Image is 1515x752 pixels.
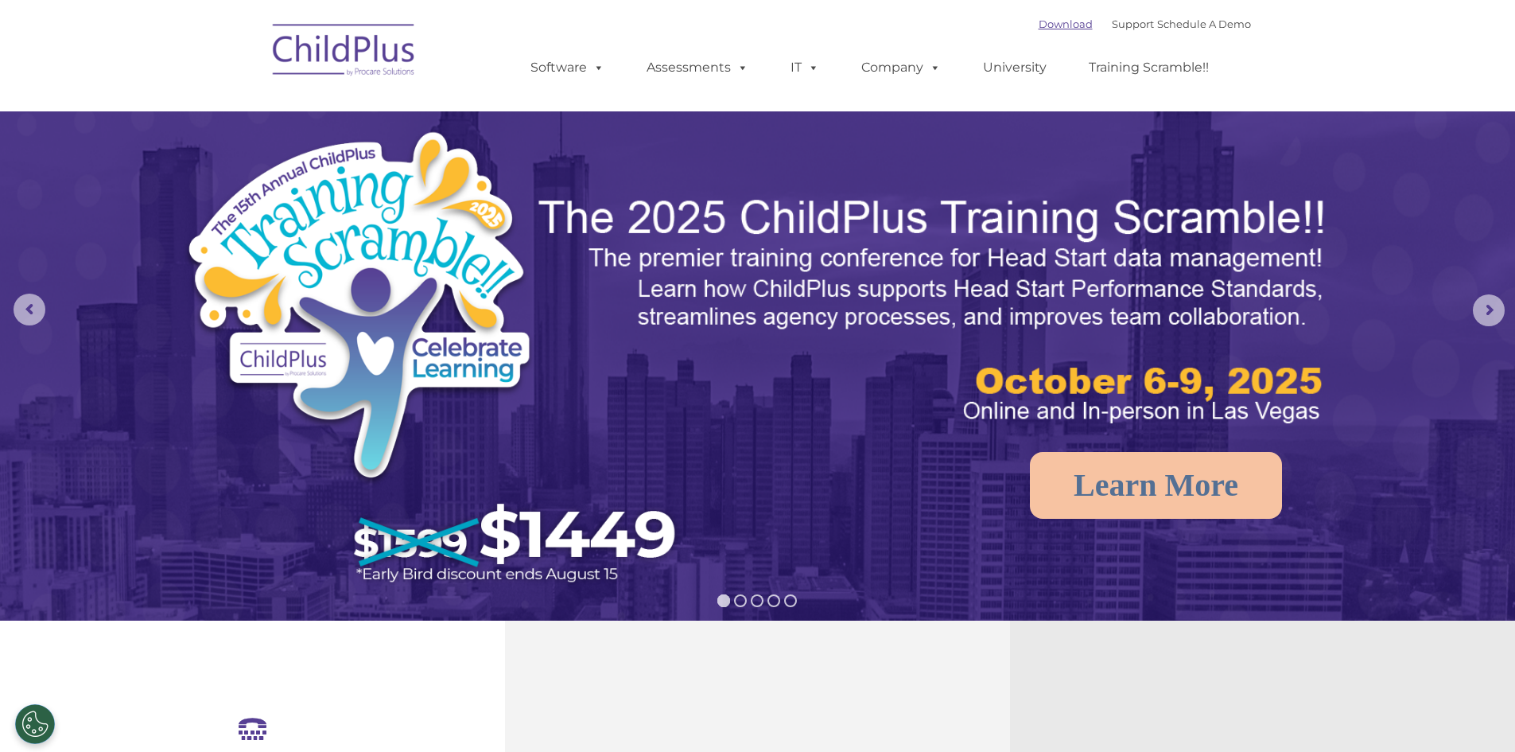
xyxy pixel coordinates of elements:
a: Download [1039,18,1093,30]
button: Cookies Settings [15,704,55,744]
img: ChildPlus by Procare Solutions [265,13,424,92]
span: Phone number [221,170,289,182]
a: Assessments [631,52,764,84]
span: Last name [221,105,270,117]
a: Training Scramble!! [1073,52,1225,84]
a: Schedule A Demo [1157,18,1251,30]
font: | [1039,18,1251,30]
a: IT [775,52,835,84]
a: Software [515,52,620,84]
a: Support [1112,18,1154,30]
a: Learn More [1030,452,1282,519]
a: University [967,52,1062,84]
a: Company [845,52,957,84]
